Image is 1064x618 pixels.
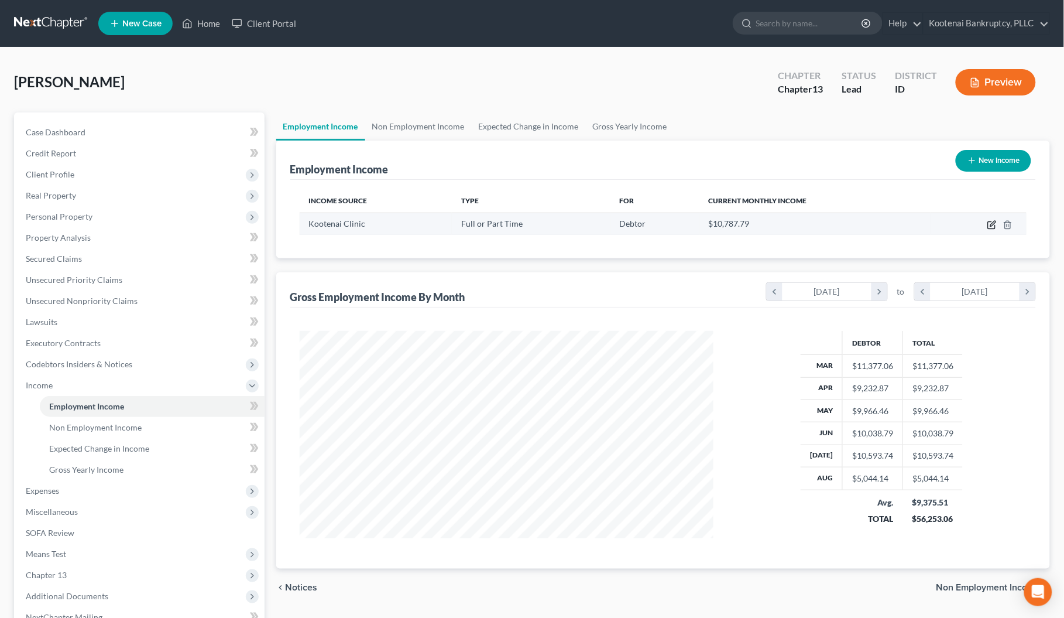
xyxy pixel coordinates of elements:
button: Non Employment Income chevron_right [936,583,1050,592]
a: Employment Income [40,396,265,417]
a: Non Employment Income [40,417,265,438]
span: Notices [286,583,318,592]
div: ID [895,83,937,96]
div: Chapter [778,83,823,96]
span: Kootenai Clinic [309,218,366,228]
span: Current Monthly Income [709,196,807,205]
div: $56,253.06 [912,513,954,525]
span: Type [461,196,479,205]
a: Employment Income [276,112,365,141]
a: Executory Contracts [16,333,265,354]
td: $9,966.46 [903,400,963,422]
a: Property Analysis [16,227,265,248]
span: Income Source [309,196,368,205]
div: Gross Employment Income By Month [290,290,465,304]
span: Real Property [26,190,76,200]
span: Codebtors Insiders & Notices [26,359,132,369]
th: Apr [801,377,843,400]
span: Employment Income [49,401,124,411]
span: Expenses [26,486,59,496]
span: to [897,286,905,298]
span: $10,787.79 [709,218,750,228]
span: Non Employment Income [49,422,142,432]
div: Lead [842,83,876,96]
button: Preview [956,69,1036,95]
span: Credit Report [26,148,76,158]
span: For [620,196,634,205]
td: $10,038.79 [903,422,963,445]
th: Total [903,331,963,354]
span: Unsecured Priority Claims [26,275,122,285]
button: New Income [956,150,1031,172]
td: $11,377.06 [903,355,963,377]
a: Gross Yearly Income [40,459,265,480]
div: $11,377.06 [852,360,893,372]
div: $9,232.87 [852,383,893,394]
span: [PERSON_NAME] [14,73,125,90]
a: Help [883,13,922,34]
span: Expected Change in Income [49,443,149,453]
span: Additional Documents [26,591,108,601]
span: Client Profile [26,169,74,179]
div: Chapter [778,69,823,83]
button: chevron_left Notices [276,583,318,592]
a: Non Employment Income [365,112,472,141]
a: Credit Report [16,143,265,164]
td: $9,232.87 [903,377,963,400]
div: $9,966.46 [852,405,893,417]
span: Case Dashboard [26,127,85,137]
input: Search by name... [756,12,863,34]
i: chevron_left [767,283,782,301]
div: [DATE] [782,283,872,301]
a: Client Portal [226,13,302,34]
td: $10,593.74 [903,445,963,467]
span: Gross Yearly Income [49,465,123,474]
span: Unsecured Nonpriority Claims [26,296,138,306]
span: Secured Claims [26,254,82,264]
a: Secured Claims [16,248,265,269]
span: Means Test [26,549,66,559]
a: Kootenai Bankruptcy, PLLC [924,13,1049,34]
i: chevron_right [871,283,887,301]
a: Gross Yearly Income [586,112,674,141]
div: $9,375.51 [912,497,954,508]
span: Income [26,380,53,390]
a: SOFA Review [16,523,265,544]
div: [DATE] [931,283,1020,301]
span: Lawsuits [26,317,57,327]
a: Expected Change in Income [40,438,265,459]
th: Aug [801,467,843,490]
span: Executory Contracts [26,338,101,348]
div: Status [842,69,876,83]
span: Full or Part Time [461,218,523,228]
th: [DATE] [801,445,843,467]
div: $10,593.74 [852,450,893,462]
i: chevron_left [276,583,286,592]
div: Avg. [852,497,894,508]
a: Case Dashboard [16,122,265,143]
span: Property Analysis [26,233,91,243]
span: 13 [812,83,823,94]
div: District [895,69,937,83]
th: Jun [801,422,843,445]
i: chevron_right [1020,283,1035,301]
div: Employment Income [290,162,389,176]
td: $5,044.14 [903,467,963,490]
a: Unsecured Priority Claims [16,269,265,291]
span: Chapter 13 [26,570,67,580]
a: Home [176,13,226,34]
i: chevron_left [915,283,931,301]
span: Debtor [620,218,646,228]
th: Mar [801,355,843,377]
span: Miscellaneous [26,507,78,517]
span: Personal Property [26,211,92,221]
span: New Case [122,19,162,28]
a: Unsecured Nonpriority Claims [16,291,265,312]
a: Expected Change in Income [472,112,586,141]
span: Non Employment Income [936,583,1041,592]
a: Lawsuits [16,312,265,333]
div: $5,044.14 [852,473,893,484]
div: $10,038.79 [852,428,893,439]
div: TOTAL [852,513,894,525]
th: Debtor [843,331,903,354]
